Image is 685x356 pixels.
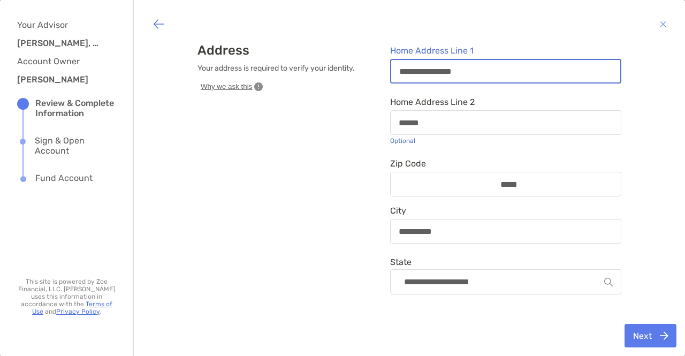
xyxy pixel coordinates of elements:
span: City [390,206,621,216]
img: Search Icon [604,278,613,286]
img: button icon [660,331,668,340]
input: Home Address Line 2 [391,118,621,127]
h3: [PERSON_NAME], CFP® [17,38,103,48]
h3: Address [197,43,379,58]
input: City [391,227,621,236]
button: Why we ask this [197,81,266,92]
div: Fund Account [35,173,93,185]
a: Privacy Policy [56,308,100,315]
button: Next [625,324,676,347]
img: button icon [153,18,165,31]
label: State [390,254,621,267]
h3: [PERSON_NAME] [17,74,103,85]
small: Optional [390,137,415,145]
input: Home Address Line 1 [391,67,620,76]
span: Home Address Line 1 [390,46,621,56]
p: Your address is required to verify your identity. [197,63,379,73]
span: Home Address Line 2 [390,97,621,107]
div: Sign & Open Account [35,135,116,156]
span: Zip Code [390,158,621,169]
span: Why we ask this [201,82,252,92]
p: This site is powered by Zoe Financial, LLC. [PERSON_NAME] uses this information in accordance wit... [17,278,116,315]
h4: Your Advisor [17,20,108,30]
img: button icon [660,18,666,31]
input: Zip Code [463,180,549,189]
h4: Account Owner [17,56,108,66]
div: Review & Complete Information [35,98,116,118]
